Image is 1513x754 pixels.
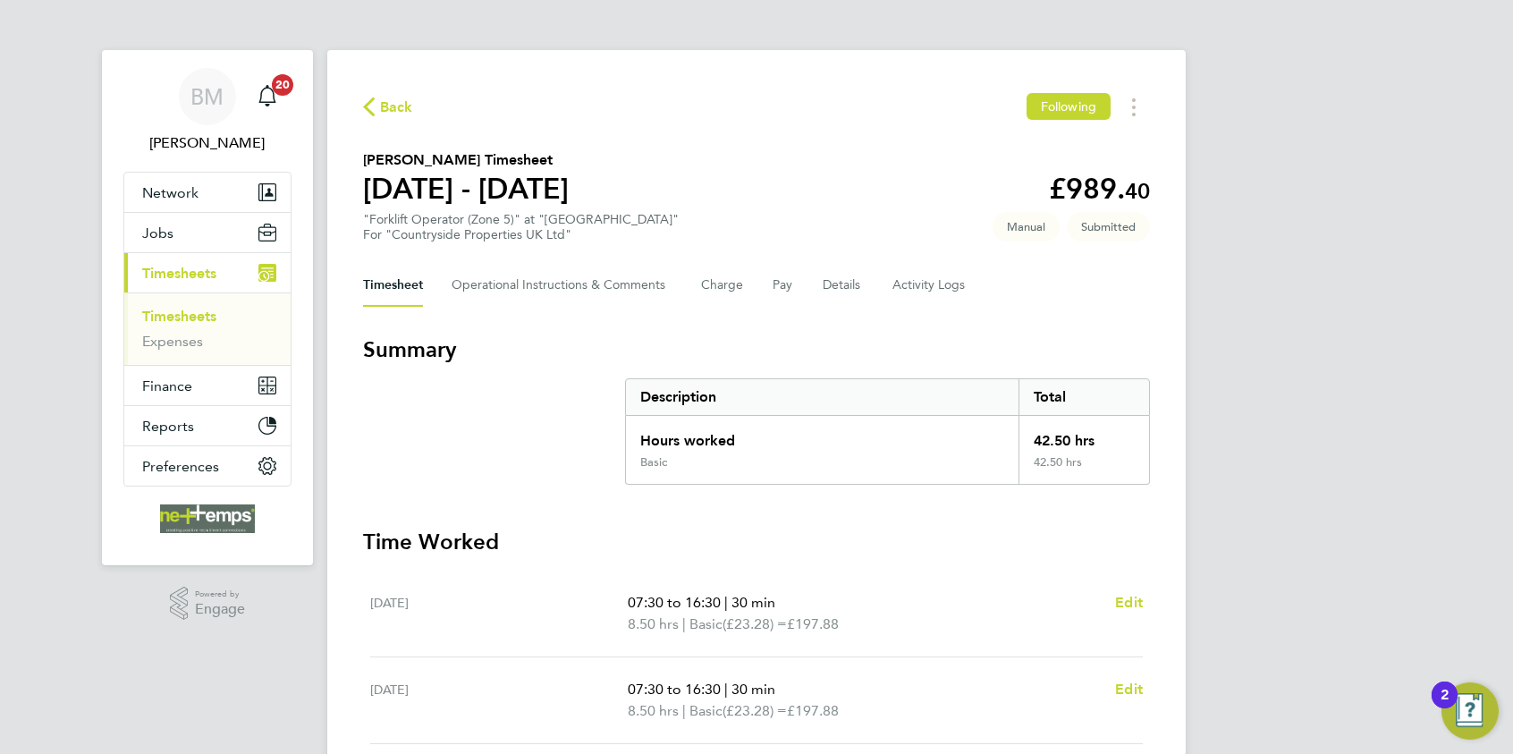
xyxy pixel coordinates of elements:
[1115,681,1143,698] span: Edit
[124,366,291,405] button: Finance
[731,594,775,611] span: 30 min
[249,68,285,125] a: 20
[363,149,569,171] h2: [PERSON_NAME] Timesheet
[142,333,203,350] a: Expenses
[170,587,246,621] a: Powered byEngage
[123,132,292,154] span: Brooke Morley
[1115,592,1143,614] a: Edit
[1441,695,1449,718] div: 2
[723,615,787,632] span: (£23.28) =
[682,702,686,719] span: |
[363,96,413,118] button: Back
[787,702,839,719] span: £197.88
[191,85,224,108] span: BM
[787,615,839,632] span: £197.88
[142,184,199,201] span: Network
[363,335,1150,364] h3: Summary
[823,264,864,307] button: Details
[628,594,721,611] span: 07:30 to 16:30
[1019,416,1149,455] div: 42.50 hrs
[363,264,423,307] button: Timesheet
[102,50,313,565] nav: Main navigation
[195,602,245,617] span: Engage
[1067,212,1150,241] span: This timesheet is Submitted.
[773,264,794,307] button: Pay
[124,292,291,365] div: Timesheets
[1115,594,1143,611] span: Edit
[682,615,686,632] span: |
[628,615,679,632] span: 8.50 hrs
[195,587,245,602] span: Powered by
[626,379,1019,415] div: Description
[142,308,216,325] a: Timesheets
[380,97,413,118] span: Back
[1027,93,1111,120] button: Following
[1019,455,1149,484] div: 42.50 hrs
[142,265,216,282] span: Timesheets
[142,377,192,394] span: Finance
[626,416,1019,455] div: Hours worked
[689,700,723,722] span: Basic
[124,406,291,445] button: Reports
[628,702,679,719] span: 8.50 hrs
[142,225,173,241] span: Jobs
[124,213,291,252] button: Jobs
[1041,98,1096,114] span: Following
[124,446,291,486] button: Preferences
[625,378,1150,485] div: Summary
[993,212,1060,241] span: This timesheet was manually created.
[363,227,679,242] div: For "Countryside Properties UK Ltd"
[124,253,291,292] button: Timesheets
[1441,682,1499,740] button: Open Resource Center, 2 new notifications
[628,681,721,698] span: 07:30 to 16:30
[142,458,219,475] span: Preferences
[363,528,1150,556] h3: Time Worked
[640,455,667,470] div: Basic
[123,68,292,154] a: BM[PERSON_NAME]
[142,418,194,435] span: Reports
[123,504,292,533] a: Go to home page
[701,264,744,307] button: Charge
[370,679,628,722] div: [DATE]
[731,681,775,698] span: 30 min
[160,504,255,533] img: net-temps-logo-retina.png
[272,74,293,96] span: 20
[689,614,723,635] span: Basic
[1019,379,1149,415] div: Total
[363,212,679,242] div: "Forklift Operator (Zone 5)" at "[GEOGRAPHIC_DATA]"
[724,681,728,698] span: |
[1118,93,1150,121] button: Timesheets Menu
[370,592,628,635] div: [DATE]
[892,264,968,307] button: Activity Logs
[124,173,291,212] button: Network
[1125,178,1150,204] span: 40
[724,594,728,611] span: |
[723,702,787,719] span: (£23.28) =
[1049,172,1150,206] app-decimal: £989.
[363,171,569,207] h1: [DATE] - [DATE]
[452,264,672,307] button: Operational Instructions & Comments
[1115,679,1143,700] a: Edit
